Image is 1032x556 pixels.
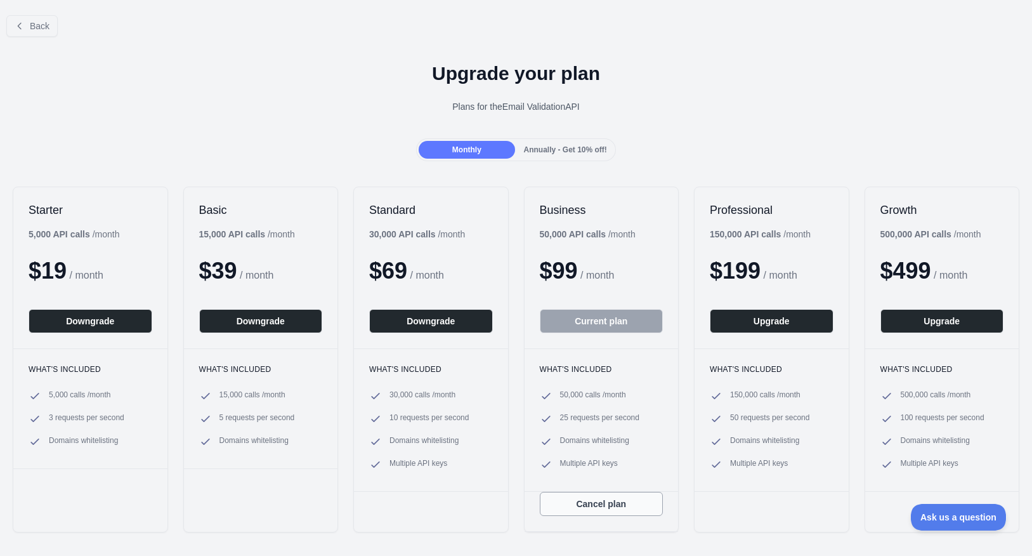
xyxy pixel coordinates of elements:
[369,229,436,239] b: 30,000 API calls
[540,229,606,239] b: 50,000 API calls
[911,504,1007,531] iframe: Toggle Customer Support
[369,202,493,218] h2: Standard
[710,228,811,241] div: / month
[369,228,465,241] div: / month
[540,202,663,218] h2: Business
[710,202,833,218] h2: Professional
[540,228,636,241] div: / month
[710,229,781,239] b: 150,000 API calls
